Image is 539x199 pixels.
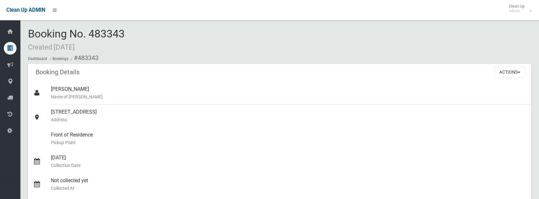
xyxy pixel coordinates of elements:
small: Collection Date [51,162,526,169]
li: #483343 [69,52,99,64]
span: Clean Up [506,4,531,13]
small: Collected At [51,184,526,192]
small: Created [DATE] [28,43,75,51]
small: Admin [509,9,525,13]
button: Actions [494,66,525,78]
small: Pickup Point [51,139,526,146]
span: Clean Up ADMIN [6,7,45,13]
div: Front of Residence [51,127,526,150]
div: [PERSON_NAME] [51,82,526,104]
a: Bookings [52,56,68,61]
div: [STREET_ADDRESS] [51,104,526,127]
small: Address [51,116,526,123]
header: Booking Details [28,66,87,78]
small: Name of [PERSON_NAME] [51,93,526,101]
div: [DATE] [51,150,526,173]
span: Booking No. 483343 [28,27,125,52]
div: Not collected yet [51,173,526,196]
a: Dashboard [28,56,47,61]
